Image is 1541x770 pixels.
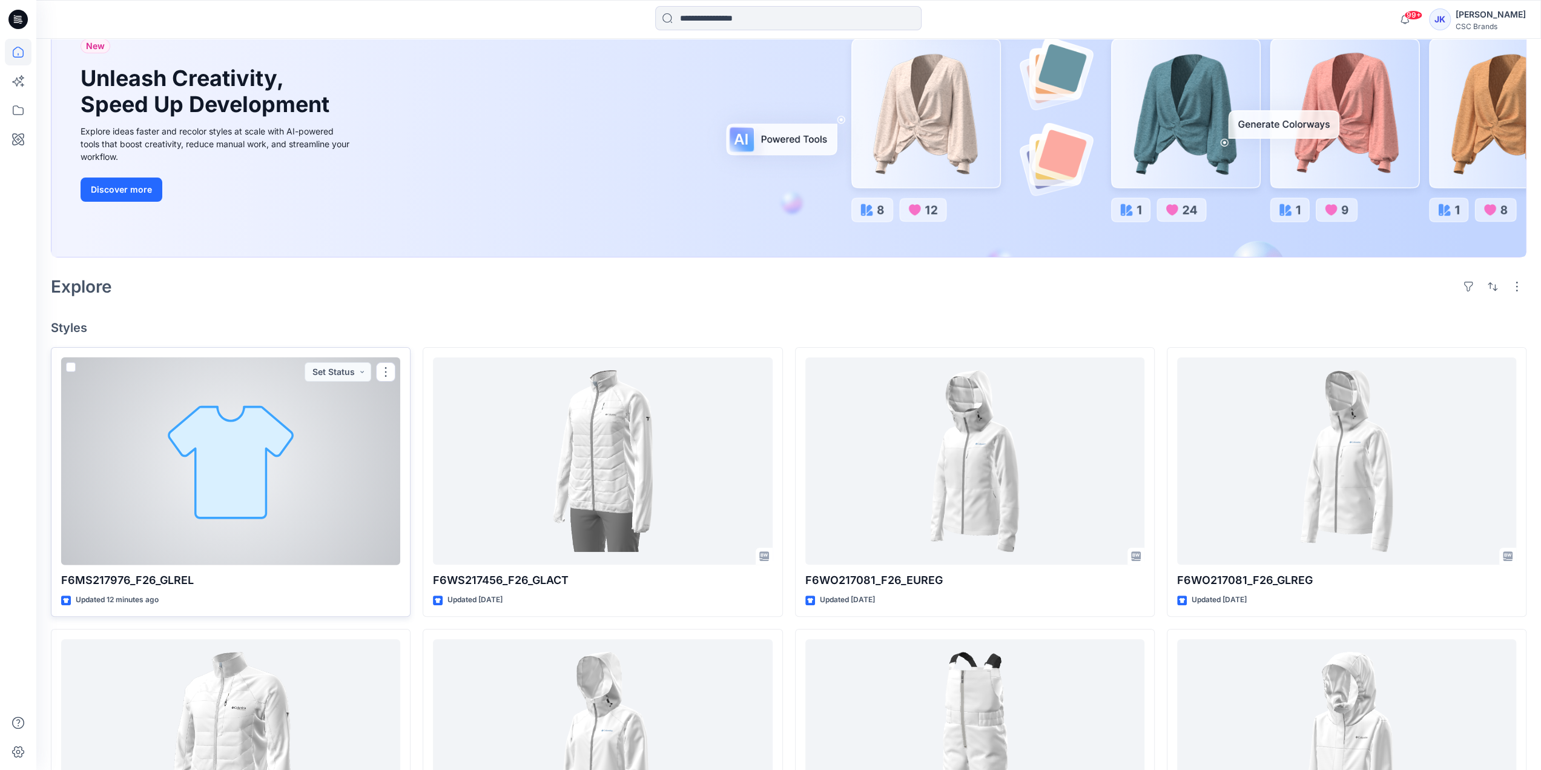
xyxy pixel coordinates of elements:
[805,572,1144,589] p: F6WO217081_F26_EUREG
[433,357,772,565] a: F6WS217456_F26_GLACT
[81,178,162,202] button: Discover more
[1429,8,1451,30] div: JK
[1177,572,1516,589] p: F6WO217081_F26_GLREG
[1177,357,1516,565] a: F6WO217081_F26_GLREG
[76,594,159,606] p: Updated 12 minutes ago
[805,357,1144,565] a: F6WO217081_F26_EUREG
[1456,7,1526,22] div: [PERSON_NAME]
[61,572,400,589] p: F6MS217976_F26_GLREL
[433,572,772,589] p: F6WS217456_F26_GLACT
[820,594,875,606] p: Updated [DATE]
[1404,10,1422,20] span: 99+
[86,39,105,53] span: New
[51,320,1526,335] h4: Styles
[447,594,503,606] p: Updated [DATE]
[81,125,353,163] div: Explore ideas faster and recolor styles at scale with AI-powered tools that boost creativity, red...
[61,357,400,565] a: F6MS217976_F26_GLREL
[1192,594,1247,606] p: Updated [DATE]
[1456,22,1526,31] div: CSC Brands
[51,277,112,296] h2: Explore
[81,178,353,202] a: Discover more
[81,65,335,118] h1: Unleash Creativity, Speed Up Development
